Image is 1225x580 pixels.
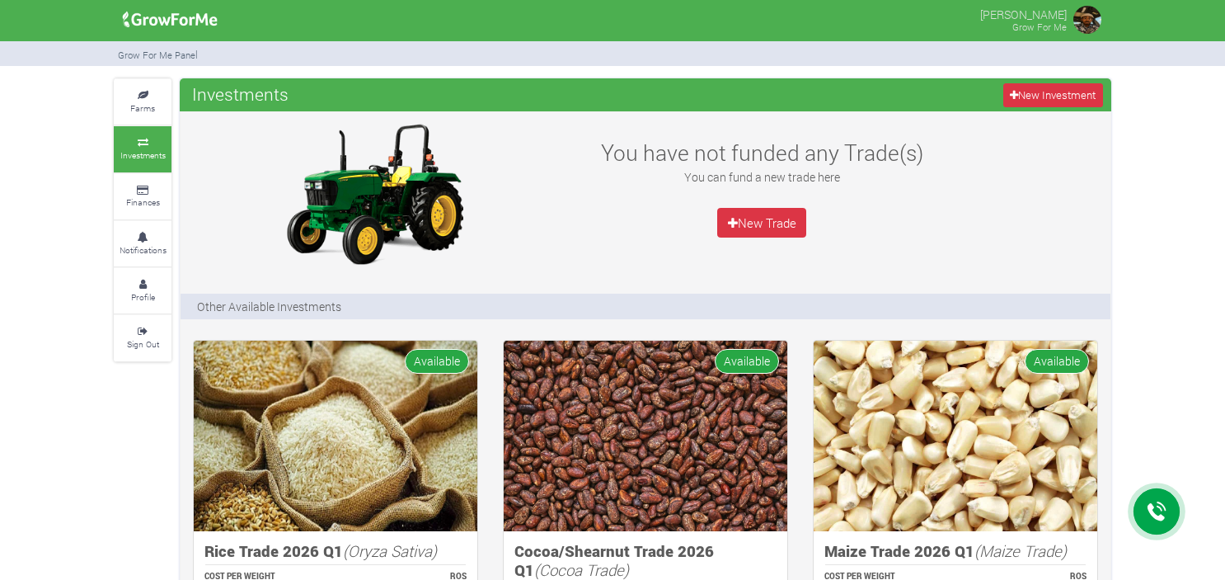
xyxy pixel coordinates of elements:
[824,542,1087,561] h5: Maize Trade 2026 Q1
[405,349,469,373] span: Available
[1071,3,1104,36] img: growforme image
[534,559,629,580] i: (Cocoa Trade)
[583,168,941,186] p: You can fund a new trade here
[114,315,171,361] a: Sign Out
[204,542,467,561] h5: Rice Trade 2026 Q1
[130,102,155,114] small: Farms
[114,79,171,125] a: Farms
[1025,349,1089,373] span: Available
[117,3,223,36] img: growforme image
[114,268,171,314] a: Profile
[514,542,777,579] h5: Cocoa/Shearnut Trade 2026 Q1
[126,196,160,208] small: Finances
[197,298,341,315] p: Other Available Investments
[717,208,806,238] a: New Trade
[114,221,171,266] a: Notifications
[127,338,159,350] small: Sign Out
[343,540,437,561] i: (Oryza Sativa)
[504,341,787,531] img: growforme image
[715,349,779,373] span: Available
[1003,83,1103,107] a: New Investment
[980,3,1067,23] p: [PERSON_NAME]
[120,244,167,256] small: Notifications
[974,540,1067,561] i: (Maize Trade)
[120,149,166,161] small: Investments
[188,78,293,111] span: Investments
[1012,21,1067,33] small: Grow For Me
[118,49,198,61] small: Grow For Me Panel
[194,341,477,531] img: growforme image
[271,120,477,268] img: growforme image
[583,139,941,166] h3: You have not funded any Trade(s)
[131,291,155,303] small: Profile
[114,174,171,219] a: Finances
[114,126,171,172] a: Investments
[814,341,1097,531] img: growforme image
